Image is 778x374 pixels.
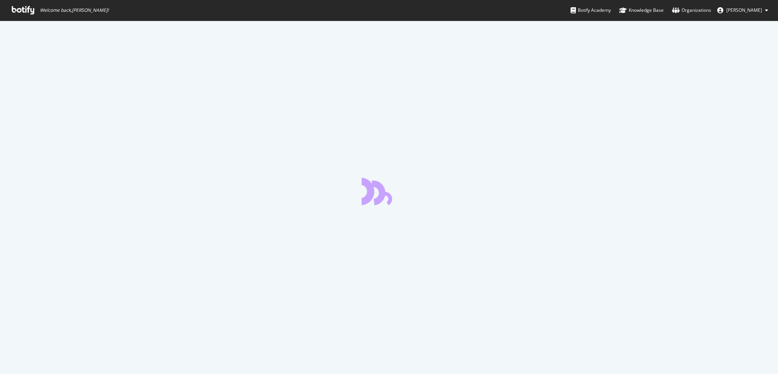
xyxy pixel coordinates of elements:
div: animation [362,178,416,205]
div: Botify Academy [571,6,611,14]
div: Knowledge Base [619,6,664,14]
span: Welcome back, [PERSON_NAME] ! [40,7,109,13]
span: Jeffrey Iwanicki [726,7,762,13]
button: [PERSON_NAME] [711,4,774,16]
div: Organizations [672,6,711,14]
